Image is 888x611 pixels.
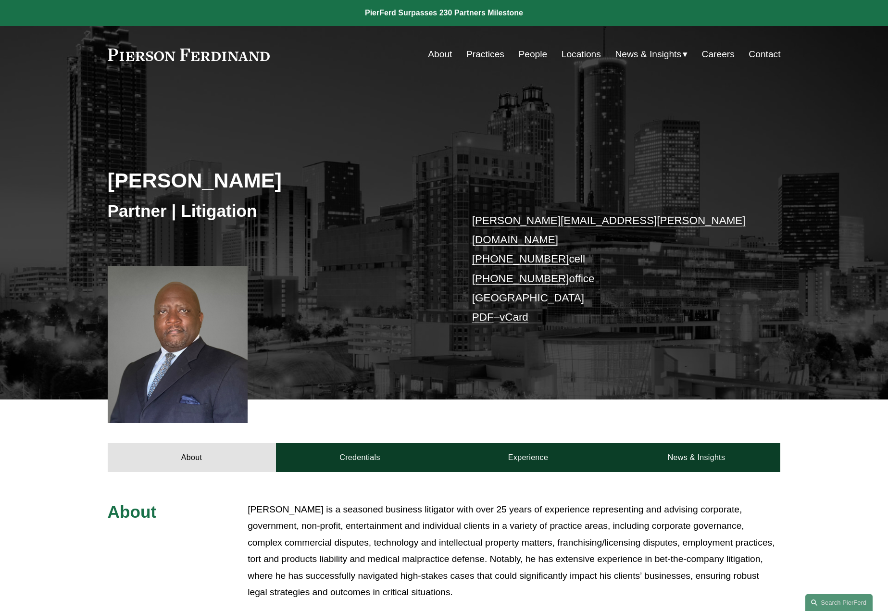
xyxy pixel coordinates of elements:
a: People [518,45,547,63]
a: Locations [562,45,601,63]
a: Practices [466,45,504,63]
a: Experience [444,443,613,472]
p: cell office [GEOGRAPHIC_DATA] – [472,211,752,327]
a: PDF [472,311,494,323]
a: About [108,443,276,472]
a: [PHONE_NUMBER] [472,253,569,265]
a: folder dropdown [615,45,688,63]
span: About [108,502,157,521]
a: About [428,45,452,63]
p: [PERSON_NAME] is a seasoned business litigator with over 25 years of experience representing and ... [248,501,780,601]
a: Careers [702,45,735,63]
h2: [PERSON_NAME] [108,168,388,193]
span: News & Insights [615,46,681,63]
a: News & Insights [612,443,780,472]
a: Credentials [276,443,444,472]
a: Search this site [805,594,873,611]
a: Contact [749,45,780,63]
a: [PHONE_NUMBER] [472,273,569,285]
a: [PERSON_NAME][EMAIL_ADDRESS][PERSON_NAME][DOMAIN_NAME] [472,214,746,246]
h3: Partner | Litigation [108,200,388,222]
a: vCard [500,311,528,323]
